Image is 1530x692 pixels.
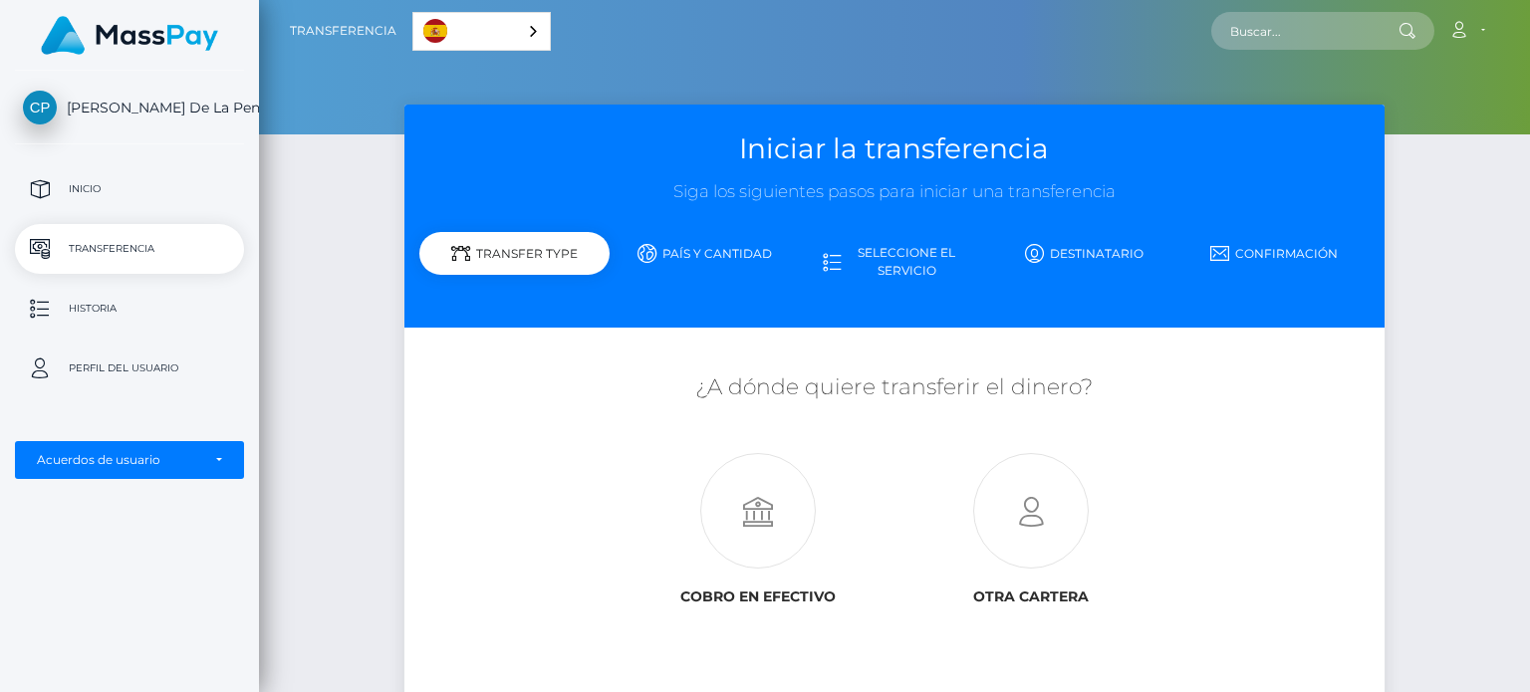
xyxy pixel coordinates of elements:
a: País y cantidad [610,236,800,271]
a: Seleccione el servicio [800,236,990,288]
a: Español [413,13,550,50]
a: Perfil del usuario [15,344,244,393]
h6: Cobro en efectivo [637,588,880,605]
img: MassPay [41,16,218,55]
p: Historia [23,294,236,324]
aside: Language selected: Español [412,12,551,51]
p: Perfil del usuario [23,353,236,383]
a: Tipo de transferencia [419,236,610,288]
button: Acuerdos de usuario [15,441,244,479]
a: Transferencia [290,10,396,52]
div: Language [412,12,551,51]
h3: Iniciar la transferencia [419,129,1369,168]
p: Transferencia [23,234,236,264]
p: Inicio [23,174,236,204]
span: [PERSON_NAME] De La Pena [15,99,244,116]
a: Confirmación [1179,236,1370,271]
a: Historia [15,284,244,334]
a: Destinatario [989,236,1179,271]
div: Acuerdos de usuario [37,452,200,468]
div: Transfer Type [419,232,610,275]
input: Buscar... [1211,12,1399,50]
h6: Otra cartera [909,588,1151,605]
h3: Siga los siguientes pasos para iniciar una transferencia [419,180,1369,204]
a: Transferencia [15,224,244,274]
a: Inicio [15,164,244,214]
h5: ¿A dónde quiere transferir el dinero? [419,372,1369,403]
